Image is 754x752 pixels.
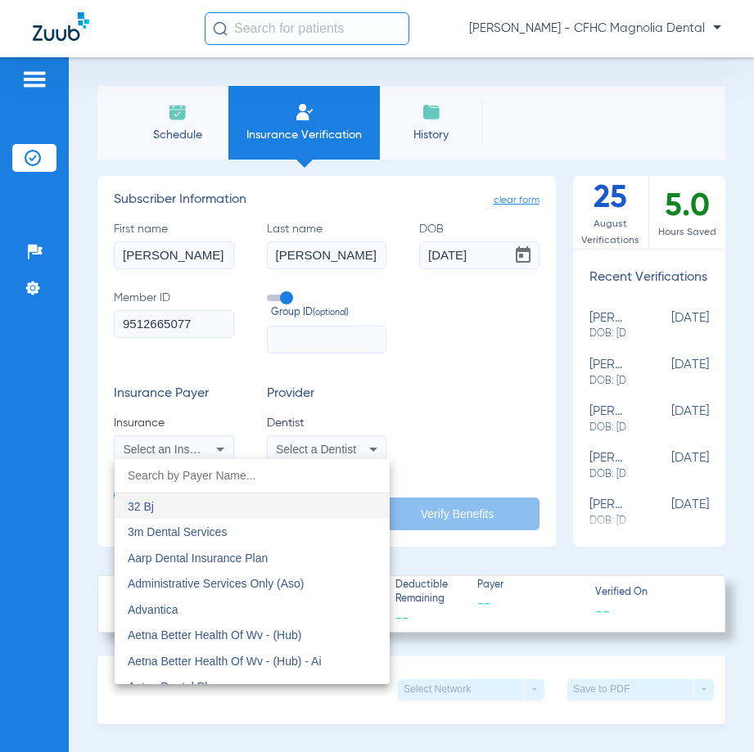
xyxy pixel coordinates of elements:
[128,680,226,693] span: Aetna Dental Plans
[128,525,227,538] span: 3m Dental Services
[128,577,305,590] span: Administrative Services Only (Aso)
[128,655,322,668] span: Aetna Better Health Of Wv - (Hub) - Ai
[128,628,301,642] span: Aetna Better Health Of Wv - (Hub)
[128,552,268,565] span: Aarp Dental Insurance Plan
[115,459,390,493] input: dropdown search
[672,673,754,752] iframe: Chat Widget
[128,500,154,513] span: 32 Bj
[128,603,178,616] span: Advantica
